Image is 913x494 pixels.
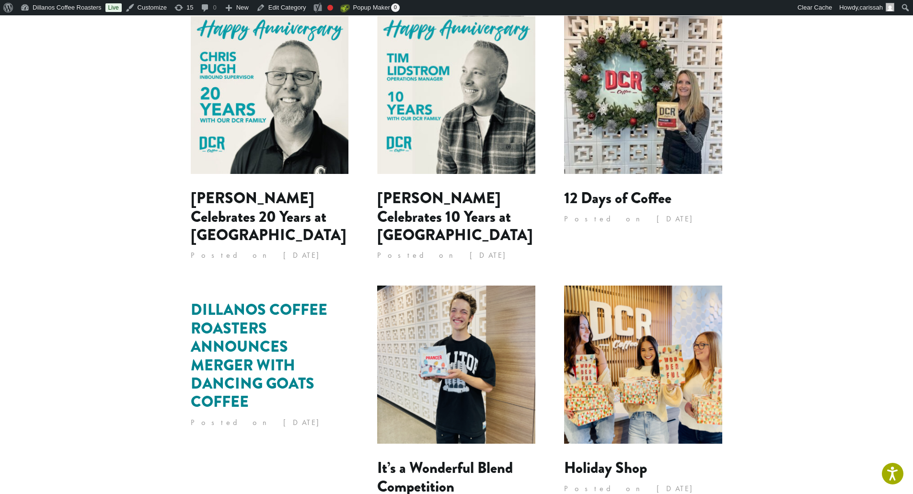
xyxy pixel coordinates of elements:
a: [PERSON_NAME] Celebrates 10 Years at [GEOGRAPHIC_DATA] [377,187,533,246]
a: Live [105,3,122,12]
p: Posted on [DATE] [377,248,535,263]
img: Chris Celebrates 20 Years at Dillanos [191,16,349,174]
span: carissah [860,4,883,11]
span: 0 [391,3,400,12]
img: Holiday Shop [564,286,722,444]
a: Holiday Shop [564,457,647,479]
p: Posted on [DATE] [191,415,349,430]
img: It’s a Wonderful Blend Competition [377,286,535,444]
a: [PERSON_NAME] Celebrates 20 Years at [GEOGRAPHIC_DATA] [191,187,347,246]
img: Tim Celebrates 10 Years at Dillanos [377,16,535,174]
a: 12 Days of Coffee [564,187,671,209]
div: Focus keyphrase not set [327,5,333,11]
p: Posted on [DATE] [564,212,722,226]
a: DILLANOS COFFEE ROASTERS ANNOUNCES MERGER WITH DANCING GOATS COFFEE [191,299,327,413]
img: 12 Days of Coffee [564,16,722,174]
p: Posted on [DATE] [191,248,349,263]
